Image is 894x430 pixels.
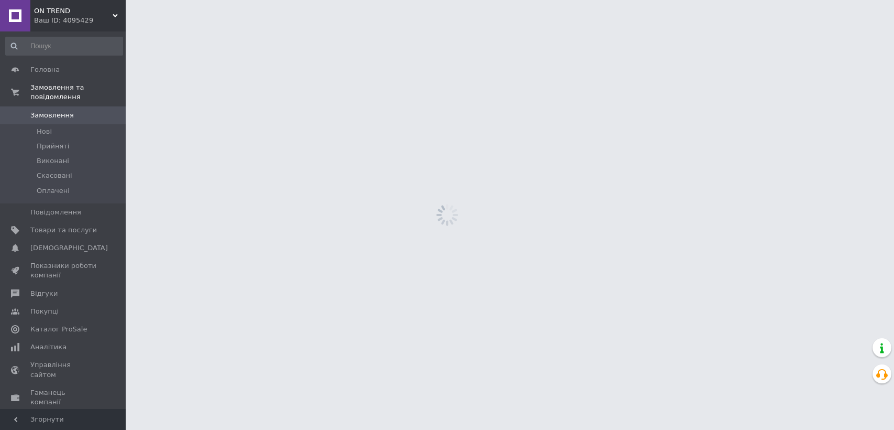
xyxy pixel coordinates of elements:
span: Виконані [37,156,69,166]
span: Скасовані [37,171,72,180]
span: ON TREND [34,6,113,16]
input: Пошук [5,37,123,56]
span: Головна [30,65,60,74]
span: Нові [37,127,52,136]
span: Аналітика [30,342,67,352]
span: Відгуки [30,289,58,298]
span: Управління сайтом [30,360,97,379]
span: [DEMOGRAPHIC_DATA] [30,243,108,253]
span: Оплачені [37,186,70,196]
span: Замовлення та повідомлення [30,83,126,102]
div: Ваш ID: 4095429 [34,16,126,25]
span: Каталог ProSale [30,325,87,334]
span: Гаманець компанії [30,388,97,407]
span: Товари та послуги [30,225,97,235]
span: Замовлення [30,111,74,120]
span: Покупці [30,307,59,316]
span: Показники роботи компанії [30,261,97,280]
span: Повідомлення [30,208,81,217]
span: Прийняті [37,142,69,151]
